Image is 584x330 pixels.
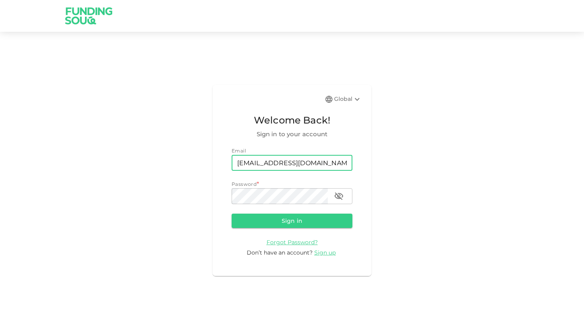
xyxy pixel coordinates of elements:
input: email [232,155,352,171]
span: Sign in to your account [232,129,352,139]
span: Forgot Password? [267,239,318,246]
span: Sign up [314,249,336,256]
a: Forgot Password? [267,238,318,246]
span: Email [232,148,246,154]
input: password [232,188,328,204]
span: Welcome Back! [232,113,352,128]
button: Sign in [232,214,352,228]
div: Global [334,95,362,104]
span: Password [232,181,257,187]
span: Don’t have an account? [247,249,313,256]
